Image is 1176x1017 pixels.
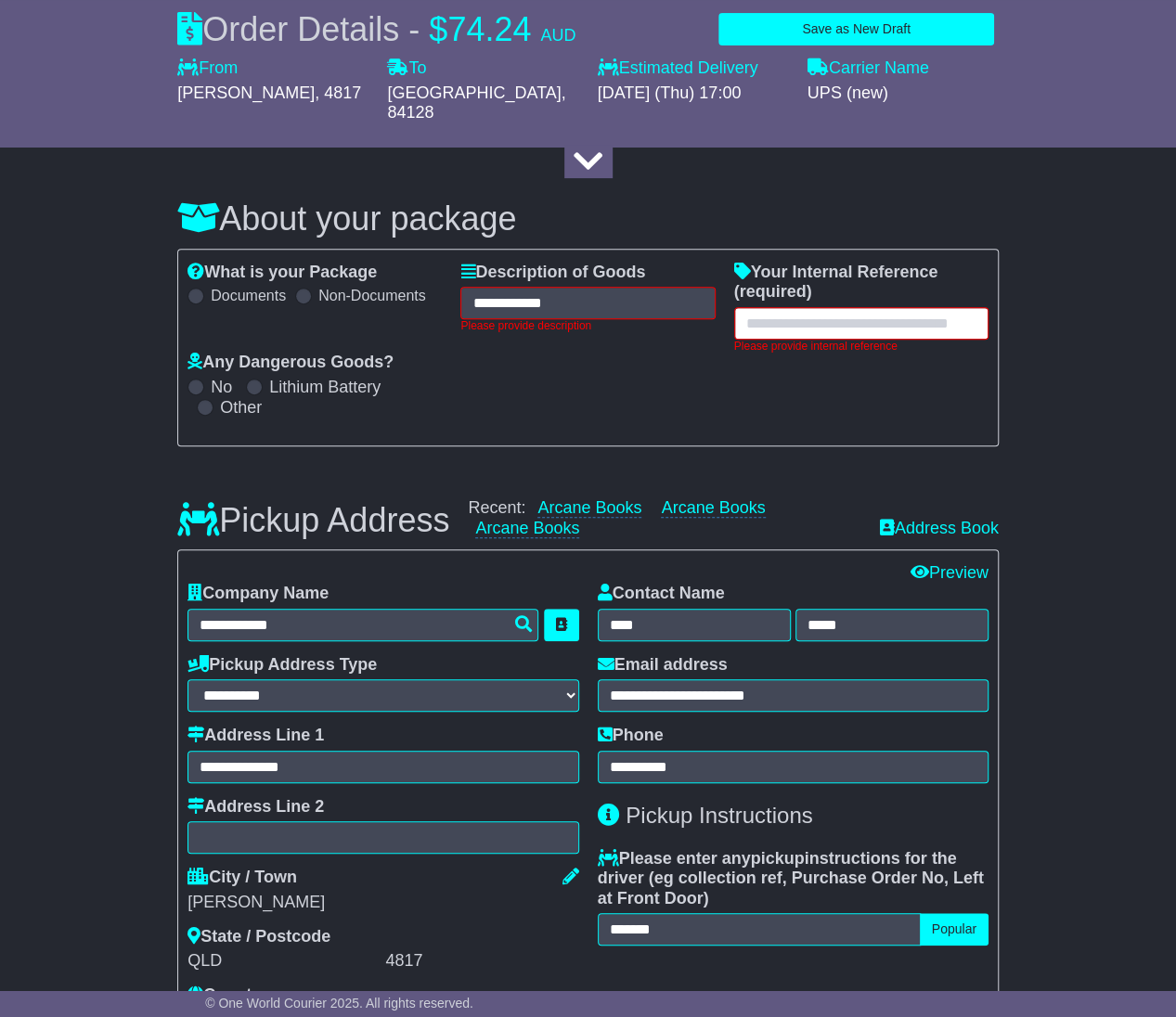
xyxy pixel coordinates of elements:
[187,797,324,817] label: Address Line 2
[177,502,449,539] h3: Pickup Address
[187,893,578,913] div: [PERSON_NAME]
[808,84,999,104] div: UPS (new)
[387,58,426,79] label: To
[220,398,262,418] label: Other
[187,655,377,676] label: Pickup Address Type
[429,10,447,48] span: $
[187,985,267,1006] label: Country
[734,340,989,353] div: Please provide internal reference
[920,913,989,946] button: Popular
[187,584,329,604] label: Company Name
[187,951,381,972] div: QLD
[540,26,575,45] span: AUD
[597,84,788,104] div: [DATE] (Thu) 17:00
[387,84,565,122] span: , 84128
[318,287,426,304] label: Non-Documents
[460,263,645,283] label: Description of Goods
[661,498,765,518] a: Arcane Books
[598,726,664,746] label: Phone
[177,9,575,49] div: Order Details -
[598,655,728,676] label: Email address
[537,498,641,518] a: Arcane Books
[187,353,394,373] label: Any Dangerous Goods?
[177,58,238,79] label: From
[211,287,286,304] label: Documents
[447,10,531,48] span: 74.24
[460,319,715,332] div: Please provide description
[598,849,989,909] label: Please enter any instructions for the driver ( )
[211,378,232,398] label: No
[734,263,989,303] label: Your Internal Reference (required)
[626,803,812,828] span: Pickup Instructions
[598,584,725,604] label: Contact Name
[187,927,330,947] label: State / Postcode
[751,849,805,868] span: pickup
[187,726,324,746] label: Address Line 1
[911,563,989,582] a: Preview
[385,951,578,972] div: 4817
[187,263,377,283] label: What is your Package
[468,498,860,538] div: Recent:
[387,84,561,102] span: [GEOGRAPHIC_DATA]
[269,378,381,398] label: Lithium Battery
[718,13,994,45] button: Save as New Draft
[205,996,473,1011] span: © One World Courier 2025. All rights reserved.
[880,519,999,539] a: Address Book
[598,869,984,908] span: eg collection ref, Purchase Order No, Left at Front Door
[315,84,361,102] span: , 4817
[475,519,579,538] a: Arcane Books
[177,200,999,238] h3: About your package
[597,58,788,79] label: Estimated Delivery
[187,868,297,888] label: City / Town
[808,58,929,79] label: Carrier Name
[177,84,315,102] span: [PERSON_NAME]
